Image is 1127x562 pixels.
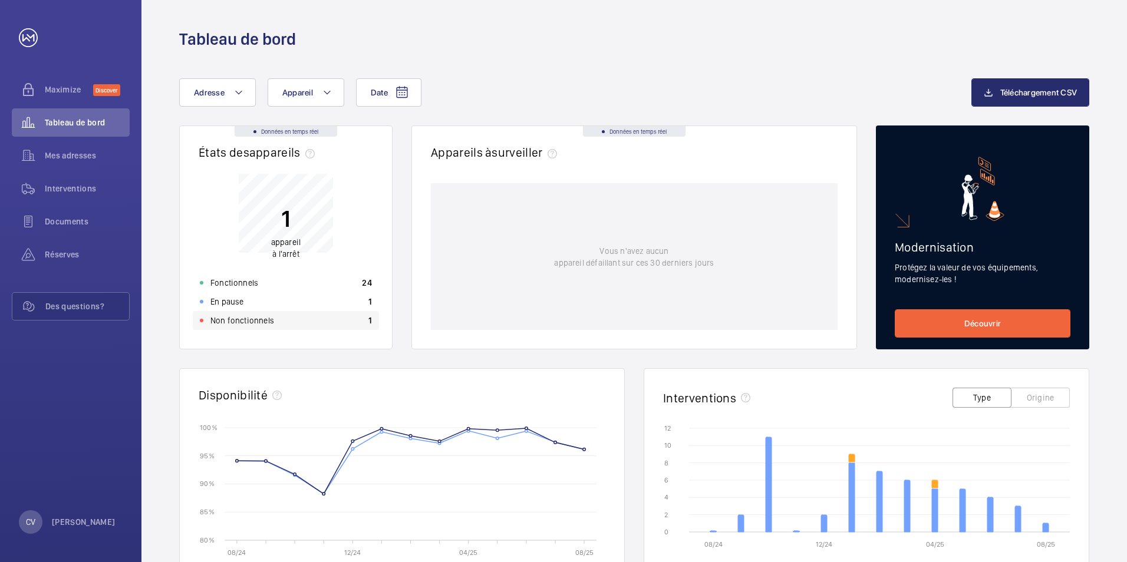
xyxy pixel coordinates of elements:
span: Des questions? [45,300,129,312]
span: Interventions [45,183,130,194]
button: Type [953,388,1011,408]
h2: Modernisation [895,240,1070,254]
a: Découvrir [895,309,1070,338]
img: marketing-card.svg [961,157,1004,221]
span: Tableau de bord [45,117,130,128]
text: 04/25 [459,548,477,557]
span: surveiller [492,145,561,160]
text: 6 [664,476,668,484]
text: 85 % [200,508,215,516]
span: Documents [45,216,130,227]
span: Discover [93,84,120,96]
p: [PERSON_NAME] [52,516,116,528]
p: 1 [368,296,372,308]
text: 12/24 [344,548,361,557]
span: Appareil [282,88,313,97]
text: 08/25 [1037,540,1055,548]
h1: Tableau de bord [179,28,296,50]
span: Réserves [45,249,130,260]
text: 10 [664,441,671,449]
span: Adresse [194,88,225,97]
div: Données en temps réel [235,126,337,137]
span: à l'arrêt [272,249,299,259]
p: 24 [362,277,372,289]
text: 80 % [200,535,215,544]
text: 08/25 [575,548,594,557]
p: appareil [271,236,301,260]
text: 90 % [200,480,215,488]
text: 08/24 [228,548,246,557]
button: Date [356,78,421,107]
button: Téléchargement CSV [971,78,1090,107]
text: 2 [664,511,668,519]
span: Date [371,88,388,97]
text: 100 % [200,423,218,431]
text: 08/24 [704,540,723,548]
text: 12/24 [816,540,832,548]
p: 1 [368,315,372,326]
h2: Disponibilité [199,388,268,402]
span: Maximize [45,84,93,95]
button: Origine [1011,388,1070,408]
p: 1 [271,204,301,233]
p: CV [26,516,35,528]
button: Appareil [268,78,344,107]
h2: Interventions [663,391,736,405]
p: Protégez la valeur de vos équipements, modernisez-les ! [895,262,1070,285]
p: En pause [210,296,243,308]
span: Téléchargement CSV [1000,88,1077,97]
text: 04/25 [926,540,944,548]
h2: Appareils à [431,145,562,160]
div: Données en temps réel [583,126,686,137]
p: Vous n'avez aucun appareil défaillant sur ces 30 derniers jours [554,245,714,269]
text: 8 [664,459,668,467]
text: 0 [664,528,668,536]
text: 4 [664,493,668,501]
p: Non fonctionnels [210,315,274,326]
p: Fonctionnels [210,277,258,289]
text: 12 [664,424,671,432]
span: appareils [249,145,319,160]
span: Mes adresses [45,150,130,161]
h2: États des [199,145,319,160]
button: Adresse [179,78,256,107]
text: 95 % [200,451,215,459]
